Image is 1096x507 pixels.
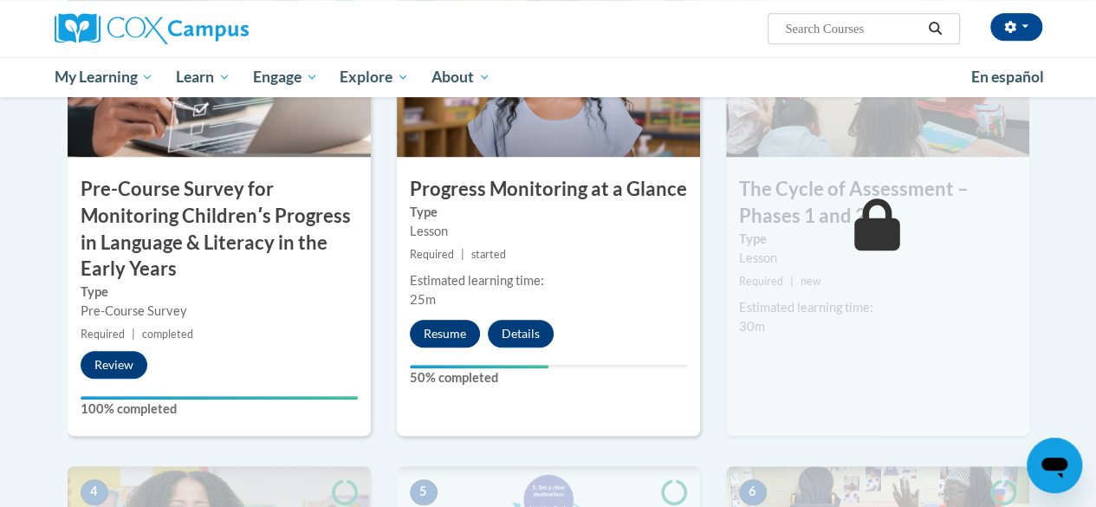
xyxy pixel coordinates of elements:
[242,57,329,97] a: Engage
[55,13,366,44] a: Cox Campus
[410,368,687,387] label: 50% completed
[922,18,948,39] button: Search
[739,230,1016,249] label: Type
[410,292,436,307] span: 25m
[971,68,1044,86] span: En español
[726,176,1029,230] h3: The Cycle of Assessment – Phases 1 and 2
[81,479,108,505] span: 4
[431,67,490,88] span: About
[790,275,794,288] span: |
[340,67,409,88] span: Explore
[81,400,358,419] label: 100% completed
[739,479,767,505] span: 6
[42,57,1055,97] div: Main menu
[410,365,548,368] div: Your progress
[410,479,438,505] span: 5
[54,67,153,88] span: My Learning
[739,319,765,334] span: 30m
[410,271,687,290] div: Estimated learning time:
[328,57,420,97] a: Explore
[1027,438,1082,493] iframe: Button to launch messaging window
[739,249,1016,268] div: Lesson
[142,328,193,341] span: completed
[132,328,135,341] span: |
[461,248,464,261] span: |
[81,328,125,341] span: Required
[55,13,249,44] img: Cox Campus
[81,302,358,321] div: Pre-Course Survey
[410,222,687,241] div: Lesson
[81,283,358,302] label: Type
[739,298,1016,317] div: Estimated learning time:
[397,176,700,203] h3: Progress Monitoring at a Glance
[960,59,1055,95] a: En español
[801,275,821,288] span: new
[783,18,922,39] input: Search Courses
[410,320,480,348] button: Resume
[68,176,371,283] h3: Pre-Course Survey for Monitoring Childrenʹs Progress in Language & Literacy in the Early Years
[176,67,230,88] span: Learn
[488,320,554,348] button: Details
[420,57,502,97] a: About
[471,248,506,261] span: started
[165,57,242,97] a: Learn
[739,275,783,288] span: Required
[410,203,687,222] label: Type
[81,351,147,379] button: Review
[43,57,165,97] a: My Learning
[990,13,1042,41] button: Account Settings
[410,248,454,261] span: Required
[81,396,358,400] div: Your progress
[253,67,318,88] span: Engage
